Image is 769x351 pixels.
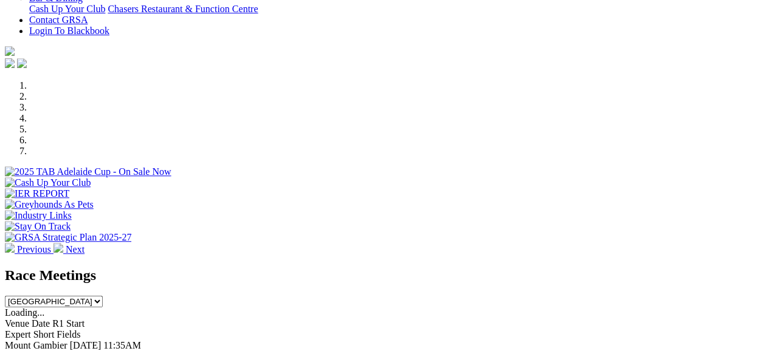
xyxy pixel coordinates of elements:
span: Loading... [5,307,44,318]
a: Chasers Restaurant & Function Centre [108,4,258,14]
img: chevron-left-pager-white.svg [5,243,15,253]
img: twitter.svg [17,58,27,68]
a: Cash Up Your Club [29,4,105,14]
img: Industry Links [5,210,72,221]
h2: Race Meetings [5,267,764,284]
span: Fields [57,329,80,339]
span: Expert [5,329,31,339]
a: Previous [5,244,53,254]
span: Short [33,329,55,339]
img: Stay On Track [5,221,71,232]
span: 11:35AM [103,340,141,350]
a: Next [53,244,84,254]
img: Greyhounds As Pets [5,199,94,210]
a: Contact GRSA [29,15,88,25]
span: [DATE] [70,340,102,350]
div: Bar & Dining [29,4,764,15]
span: R1 Start [52,318,84,329]
a: Login To Blackbook [29,26,109,36]
span: Mount Gambier [5,340,67,350]
img: chevron-right-pager-white.svg [53,243,63,253]
span: Previous [17,244,51,254]
span: Venue [5,318,29,329]
img: GRSA Strategic Plan 2025-27 [5,232,131,243]
span: Date [32,318,50,329]
span: Next [66,244,84,254]
img: 2025 TAB Adelaide Cup - On Sale Now [5,166,171,177]
img: facebook.svg [5,58,15,68]
img: IER REPORT [5,188,69,199]
img: Cash Up Your Club [5,177,91,188]
img: logo-grsa-white.png [5,46,15,56]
